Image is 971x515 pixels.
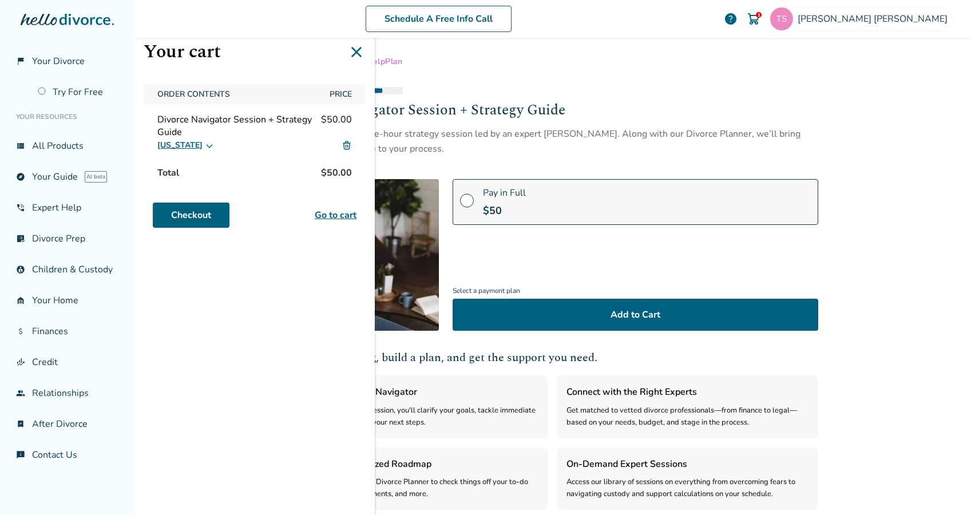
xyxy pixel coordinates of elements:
div: Access our library of sessions on everything from overcoming fears to navigating custody and supp... [566,476,809,501]
iframe: Chat Widget [914,460,971,515]
button: [US_STATE] [157,138,214,152]
a: Schedule A Free Info Call [366,6,512,32]
a: Checkout [153,203,229,228]
img: 33spins@gmail.com [770,7,793,30]
span: Your Divorce [32,55,85,68]
span: Select a payment plan [453,283,818,299]
a: help [724,12,738,26]
span: Pay in Full [483,187,526,199]
div: Start smart with a one-hour strategy session led by an expert [PERSON_NAME]. Along with our Divor... [287,126,818,157]
h2: Find your footing, build a plan, and get the support you need. [287,349,818,366]
a: groupRelationships [9,380,125,406]
a: finance_modeCredit [9,349,125,375]
img: Delete [342,140,352,150]
a: Go to cart [315,208,356,222]
span: Total [153,161,184,184]
div: Get matched to vetted divorce professionals—from finance to legal—based on your needs, budget, an... [566,405,809,429]
span: $ 50 [483,204,502,217]
span: AI beta [85,171,107,183]
a: view_listAll Products [9,133,125,159]
span: flag_2 [16,57,25,66]
h3: Connect with the Right Experts [566,385,809,399]
span: phone_in_talk [16,203,25,212]
span: chat_info [16,450,25,459]
button: Add to Cart [453,299,818,331]
span: account_child [16,265,25,274]
span: attach_money [16,327,25,336]
a: attach_moneyFinances [9,318,125,344]
span: [PERSON_NAME] [PERSON_NAME] [798,13,952,25]
span: Order Contents [153,84,320,104]
li: Your Resources [9,105,125,128]
img: Cart [747,12,760,26]
a: Try For Free [31,79,125,105]
span: $50.00 [321,113,352,138]
a: chat_infoContact Us [9,442,125,468]
span: finance_mode [16,358,25,367]
a: account_childChildren & Custody [9,256,125,283]
div: Use our exclusive Hello Divorce Planner to check things off your to-do list, create draft agreeme... [296,476,539,501]
h1: Your cart [144,38,366,66]
span: explore [16,172,25,181]
a: phone_in_talkExpert Help [9,195,125,221]
span: list_alt_check [16,234,25,243]
span: Price [325,84,356,104]
h3: On-Demand Expert Sessions [566,457,809,472]
span: $50.00 [316,161,356,184]
div: 1 [756,12,762,18]
h3: Meet Your Divorce Navigator [296,385,539,399]
a: exploreYour GuideAI beta [9,164,125,190]
span: view_list [16,141,25,150]
a: list_alt_checkDivorce Prep [9,225,125,252]
a: flag_2Your Divorce [9,48,125,74]
a: garage_homeYour Home [9,287,125,314]
a: bookmark_checkAfter Divorce [9,411,125,437]
h2: Divorce Navigator Session + Strategy Guide [287,100,818,122]
span: group [16,389,25,398]
span: garage_home [16,296,25,305]
span: bookmark_check [16,419,25,429]
div: In this 1-hour focused session, you'll clarify your goals, tackle immediate concerns, and map out... [296,405,539,429]
h3: Get Your Personalized Roadmap [296,457,539,472]
div: / [287,56,818,67]
span: Divorce Navigator Session + Strategy Guide [157,113,321,138]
